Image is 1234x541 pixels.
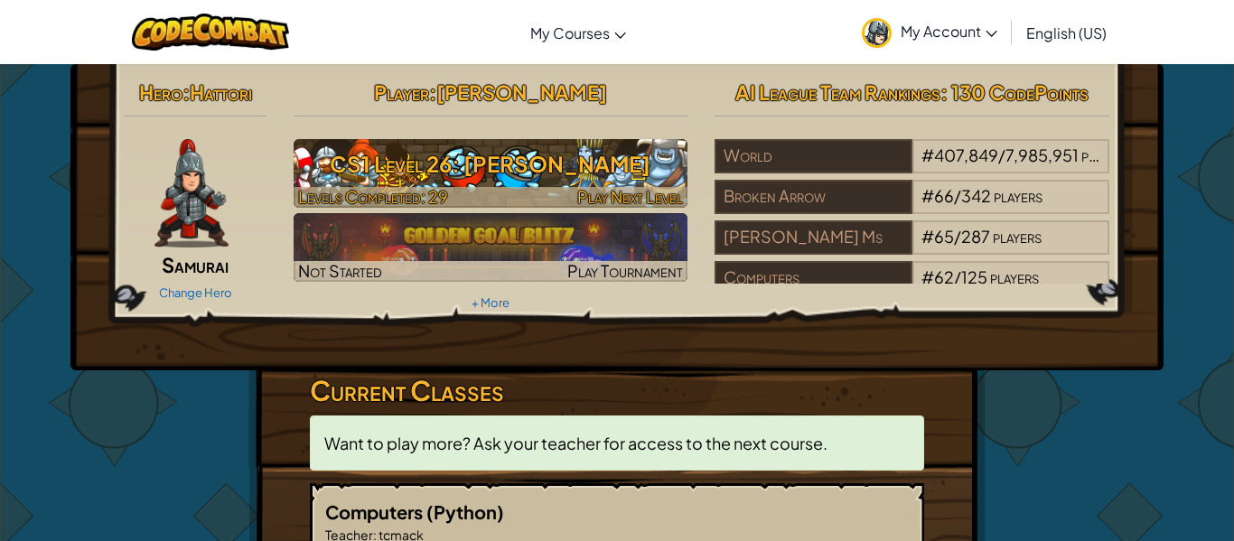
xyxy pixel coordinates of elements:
[715,238,1109,258] a: [PERSON_NAME] Ms#65/287players
[294,139,688,208] img: CS1 Level 26: Wakka Maul
[310,370,924,411] h3: Current Classes
[853,4,1006,61] a: My Account
[294,213,688,282] img: Golden Goal
[961,185,991,206] span: 342
[162,252,229,277] span: Samurai
[294,139,688,208] a: Play Next Level
[139,79,182,105] span: Hero
[1081,145,1130,165] span: players
[934,226,954,247] span: 65
[567,260,683,281] span: Play Tournament
[921,266,934,287] span: #
[715,197,1109,218] a: Broken Arrow#66/342players
[324,433,827,453] span: Want to play more? Ask your teacher for access to the next course.
[921,185,934,206] span: #
[154,139,229,247] img: samurai.pose.png
[374,79,429,105] span: Player
[325,500,426,523] span: Computers
[298,260,382,281] span: Not Started
[298,186,448,207] span: Levels Completed: 29
[954,266,961,287] span: /
[715,156,1109,177] a: World#407,849/7,985,951players
[934,185,954,206] span: 66
[961,226,990,247] span: 287
[934,145,998,165] span: 407,849
[715,180,911,214] div: Broken Arrow
[715,278,1109,299] a: Computers#62/125players
[954,185,961,206] span: /
[994,185,1042,206] span: players
[990,266,1039,287] span: players
[735,79,940,105] span: AI League Team Rankings
[715,139,911,173] div: World
[294,213,688,282] a: Not StartedPlay Tournament
[715,220,911,255] div: [PERSON_NAME] Ms
[190,79,252,105] span: Hattori
[521,8,635,57] a: My Courses
[998,145,1005,165] span: /
[940,79,1089,105] span: : 130 CodePoints
[429,79,436,105] span: :
[294,144,688,184] h3: CS1 Level 26: [PERSON_NAME]
[961,266,987,287] span: 125
[577,186,683,207] span: Play Next Level
[159,285,232,300] a: Change Hero
[993,226,1042,247] span: players
[862,18,892,48] img: avatar
[530,23,610,42] span: My Courses
[921,226,934,247] span: #
[715,261,911,295] div: Computers
[901,22,997,41] span: My Account
[1026,23,1107,42] span: English (US)
[1017,8,1116,57] a: English (US)
[132,14,290,51] img: CodeCombat logo
[472,295,509,310] a: + More
[934,266,954,287] span: 62
[182,79,190,105] span: :
[1005,145,1079,165] span: 7,985,951
[954,226,961,247] span: /
[426,500,504,523] span: (Python)
[921,145,934,165] span: #
[436,79,607,105] span: [PERSON_NAME]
